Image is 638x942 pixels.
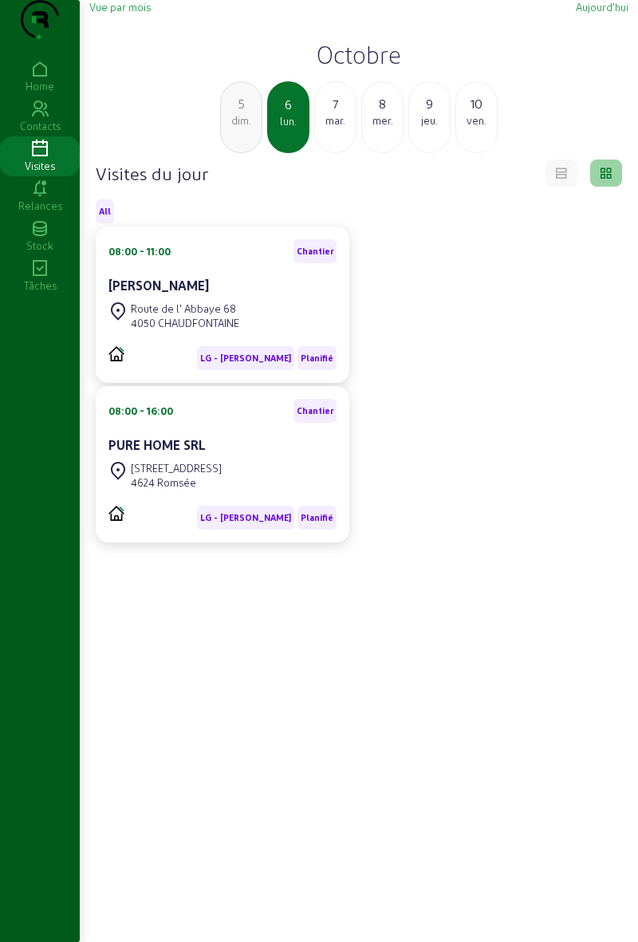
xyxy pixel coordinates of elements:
span: Aujourd'hui [576,1,628,13]
span: Chantier [297,405,333,416]
span: Planifié [301,512,333,523]
div: 4050 CHAUDFONTAINE [131,316,239,330]
div: 10 [456,94,497,113]
div: dim. [221,113,262,128]
div: Route de l' Abbaye 68 [131,302,239,316]
span: LG - [PERSON_NAME] [200,512,291,523]
div: 4624 Romsée [131,475,222,490]
div: mar. [315,113,356,128]
span: Chantier [297,246,333,257]
div: 5 [221,94,262,113]
img: PVELEC [108,506,124,521]
div: 8 [362,94,403,113]
img: PVELEC [108,346,124,361]
h4: Visites du jour [96,162,208,184]
h2: Octobre [89,40,628,69]
div: [STREET_ADDRESS] [131,461,222,475]
div: lun. [269,114,308,128]
div: 6 [269,95,308,114]
div: mer. [362,113,403,128]
div: 08:00 - 16:00 [108,404,173,418]
span: LG - [PERSON_NAME] [200,353,291,364]
span: Planifié [301,353,333,364]
cam-card-title: [PERSON_NAME] [108,278,209,293]
div: 9 [409,94,450,113]
div: jeu. [409,113,450,128]
div: 08:00 - 11:00 [108,244,171,258]
span: All [99,206,111,217]
cam-card-title: PURE HOME SRL [108,437,206,452]
span: Vue par mois [89,1,151,13]
div: ven. [456,113,497,128]
div: 7 [315,94,356,113]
